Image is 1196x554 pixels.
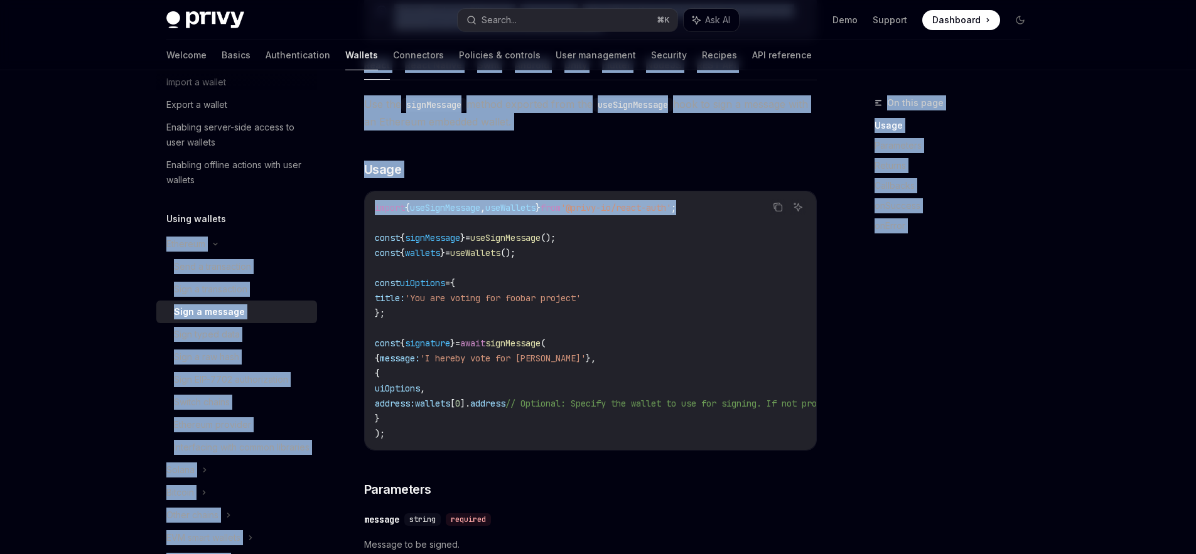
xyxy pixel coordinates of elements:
[174,440,310,455] div: Interfacing with common libraries
[415,398,450,409] span: wallets
[400,247,405,258] span: {
[364,513,399,526] div: message
[166,11,244,29] img: dark logo
[671,202,676,213] span: ;
[556,40,636,70] a: User management
[174,417,251,432] div: Ethereum provider
[166,120,310,150] div: Enabling server-side access to user wallets
[375,338,400,349] span: const
[420,353,586,364] span: 'I hereby vote for [PERSON_NAME]'
[832,14,858,26] a: Demo
[541,202,561,213] span: from
[405,247,440,258] span: wallets
[459,40,541,70] a: Policies & controls
[400,277,445,289] span: uiOptions
[166,157,310,188] div: Enabling offline actions with user wallets
[770,199,786,215] button: Copy the contents from the code block
[156,301,317,323] a: Sign a message
[400,338,405,349] span: {
[458,9,677,31] button: Search...⌘K
[465,232,470,243] span: =
[375,247,400,258] span: const
[156,346,317,368] a: Sign a raw hash
[401,98,466,112] code: signMessage
[405,202,410,213] span: {
[684,9,739,31] button: Ask AI
[875,156,1040,176] a: Returns
[450,338,455,349] span: }
[470,398,505,409] span: address
[446,513,491,526] div: required
[166,40,207,70] a: Welcome
[174,282,247,297] div: Sign a transaction
[536,202,541,213] span: }
[405,232,460,243] span: signMessage
[156,255,317,278] a: Send a transaction
[790,199,806,215] button: Ask AI
[875,216,1040,236] a: onError
[1010,10,1030,30] button: Toggle dark mode
[375,277,400,289] span: const
[375,307,385,319] span: };
[375,428,385,439] span: );
[450,277,455,289] span: {
[156,278,317,301] a: Sign a transaction
[702,40,737,70] a: Recipes
[375,353,380,364] span: {
[156,436,317,459] a: Interfacing with common libraries
[364,161,402,178] span: Usage
[174,349,239,365] div: Sign a raw hash
[364,481,431,498] span: Parameters
[166,211,226,226] h5: Using wallets
[380,353,420,364] span: message:
[657,15,670,25] span: ⌘ K
[345,40,378,70] a: Wallets
[455,338,460,349] span: =
[166,485,194,500] div: Bitcoin
[932,14,981,26] span: Dashboard
[470,232,541,243] span: useSignMessage
[405,338,450,349] span: signature
[156,323,317,346] a: Sign typed data
[752,40,812,70] a: API reference
[393,40,444,70] a: Connectors
[174,395,230,410] div: Switch chains
[875,136,1040,156] a: Parameters
[409,514,436,525] span: string
[875,176,1040,196] a: Callbacks
[450,247,500,258] span: useWallets
[875,196,1040,216] a: onSuccess
[166,462,195,477] div: Solana
[705,14,730,26] span: Ask AI
[375,383,420,394] span: uiOptions
[561,202,671,213] span: '@privy-io/react-auth'
[485,338,541,349] span: signMessage
[445,247,450,258] span: =
[887,95,944,110] span: On this page
[375,368,380,379] span: {
[375,292,405,304] span: title:
[174,304,245,319] div: Sign a message
[375,202,405,213] span: import
[440,247,445,258] span: }
[420,383,425,394] span: ,
[460,398,470,409] span: ].
[156,154,317,191] a: Enabling offline actions with user wallets
[405,292,581,304] span: 'You are voting for foobar project'
[166,508,218,523] div: Other chains
[166,237,205,252] div: Ethereum
[156,368,317,391] a: Sign EIP-7702 authorization
[266,40,330,70] a: Authentication
[586,353,596,364] span: },
[156,116,317,154] a: Enabling server-side access to user wallets
[174,327,240,342] div: Sign typed data
[450,398,455,409] span: [
[875,115,1040,136] a: Usage
[156,413,317,436] a: Ethereum provider
[364,95,817,131] span: Use the method exported from the hook to sign a message with an Ethereum embedded wallet.
[375,398,415,409] span: address:
[174,372,288,387] div: Sign EIP-7702 authorization
[460,338,485,349] span: await
[922,10,1000,30] a: Dashboard
[651,40,687,70] a: Security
